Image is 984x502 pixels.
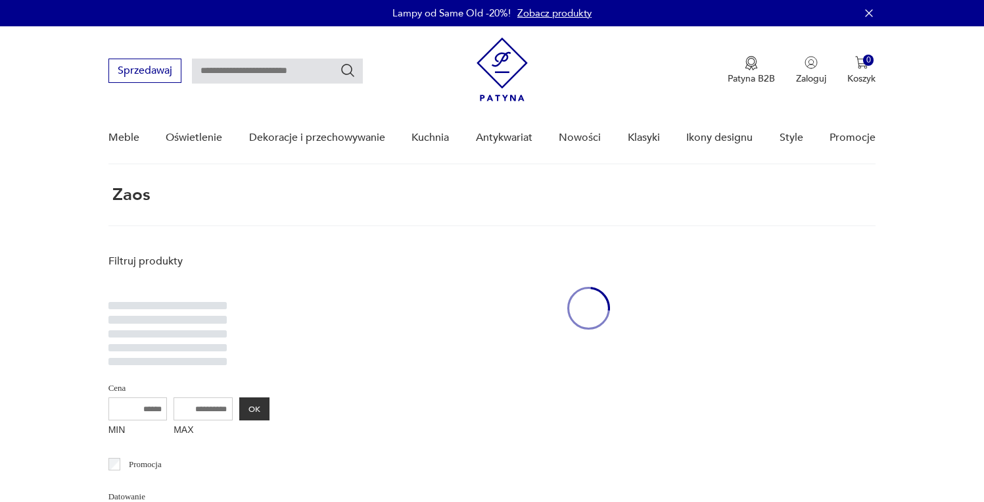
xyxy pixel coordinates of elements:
p: Zaloguj [796,72,826,85]
img: Ikonka użytkownika [805,56,818,69]
p: Patyna B2B [728,72,775,85]
p: Promocja [129,457,162,472]
a: Dekoracje i przechowywanie [249,113,385,163]
img: Ikona koszyka [855,56,868,69]
a: Ikona medaluPatyna B2B [728,56,775,85]
img: Patyna - sklep z meblami i dekoracjami vintage [477,38,528,101]
button: Zaloguj [796,56,826,85]
button: Patyna B2B [728,56,775,85]
button: Szukaj [340,63,356,78]
p: Cena [108,381,269,395]
h1: zaos [108,186,151,204]
a: Sprzedawaj [108,67,181,76]
a: Meble [108,113,139,163]
a: Zobacz produkty [517,7,592,20]
div: oval-loading [567,247,610,369]
a: Antykwariat [476,113,532,163]
a: Oświetlenie [166,113,222,163]
a: Promocje [830,113,876,163]
label: MAX [174,420,233,441]
p: Filtruj produkty [108,254,269,268]
button: 0Koszyk [847,56,876,85]
a: Nowości [559,113,601,163]
label: MIN [108,420,168,441]
button: Sprzedawaj [108,59,181,83]
a: Ikony designu [686,113,753,163]
button: OK [239,397,269,420]
a: Style [780,113,803,163]
a: Kuchnia [411,113,449,163]
p: Koszyk [847,72,876,85]
div: 0 [863,55,874,66]
p: Lampy od Same Old -20%! [392,7,511,20]
a: Klasyki [628,113,660,163]
img: Ikona medalu [745,56,758,70]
